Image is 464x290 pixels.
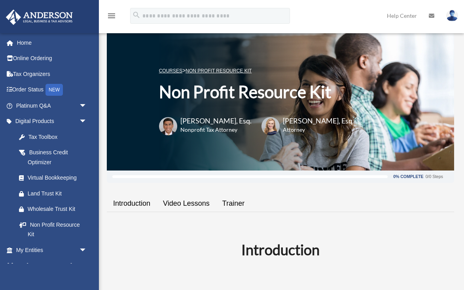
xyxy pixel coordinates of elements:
[283,116,354,126] h3: [PERSON_NAME], Esq.
[6,98,99,114] a: Platinum Q&Aarrow_drop_down
[28,220,85,239] div: Non Profit Resource Kit
[28,189,89,199] div: Land Trust Kit
[11,170,99,186] a: Virtual Bookkeeping
[79,98,95,114] span: arrow_drop_down
[11,201,99,217] a: Wholesale Trust Kit
[159,66,354,76] p: >
[112,240,449,260] h2: Introduction
[28,132,89,142] div: Tax Toolbox
[28,148,89,167] div: Business Credit Optimizer
[446,10,458,21] img: User Pic
[6,51,99,66] a: Online Ordering
[132,11,141,19] i: search
[159,68,182,74] a: COURSES
[180,126,252,134] h6: Nonprofit Tax Attorney
[28,204,89,214] div: Wholesale Trust Kit
[45,84,63,96] div: NEW
[11,217,95,242] a: Non Profit Resource Kit
[11,186,99,201] a: Land Trust Kit
[6,35,99,51] a: Home
[6,242,99,258] a: My Entitiesarrow_drop_down
[79,114,95,130] span: arrow_drop_down
[186,68,252,74] a: Non Profit Resource Kit
[79,258,95,274] span: arrow_drop_down
[6,258,99,274] a: My [PERSON_NAME] Teamarrow_drop_down
[180,116,252,126] h3: [PERSON_NAME], Esq.
[79,242,95,258] span: arrow_drop_down
[11,129,99,145] a: Tax Toolbox
[107,14,116,21] a: menu
[426,174,443,179] div: 0/0 Steps
[261,117,280,135] img: savannah-circle.png
[107,192,157,215] a: Introduction
[6,66,99,82] a: Tax Organizers
[393,174,423,179] div: 0% Complete
[4,9,75,25] img: Anderson Advisors Platinum Portal
[107,11,116,21] i: menu
[28,173,89,183] div: Virtual Bookkeeping
[283,126,344,134] h6: Attorney
[216,192,251,215] a: Trainer
[159,117,177,135] img: karim-circle.png
[159,80,354,104] h1: Non Profit Resource Kit
[6,82,99,98] a: Order StatusNEW
[6,114,99,129] a: Digital Productsarrow_drop_down
[11,145,99,170] a: Business Credit Optimizer
[157,192,216,215] a: Video Lessons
